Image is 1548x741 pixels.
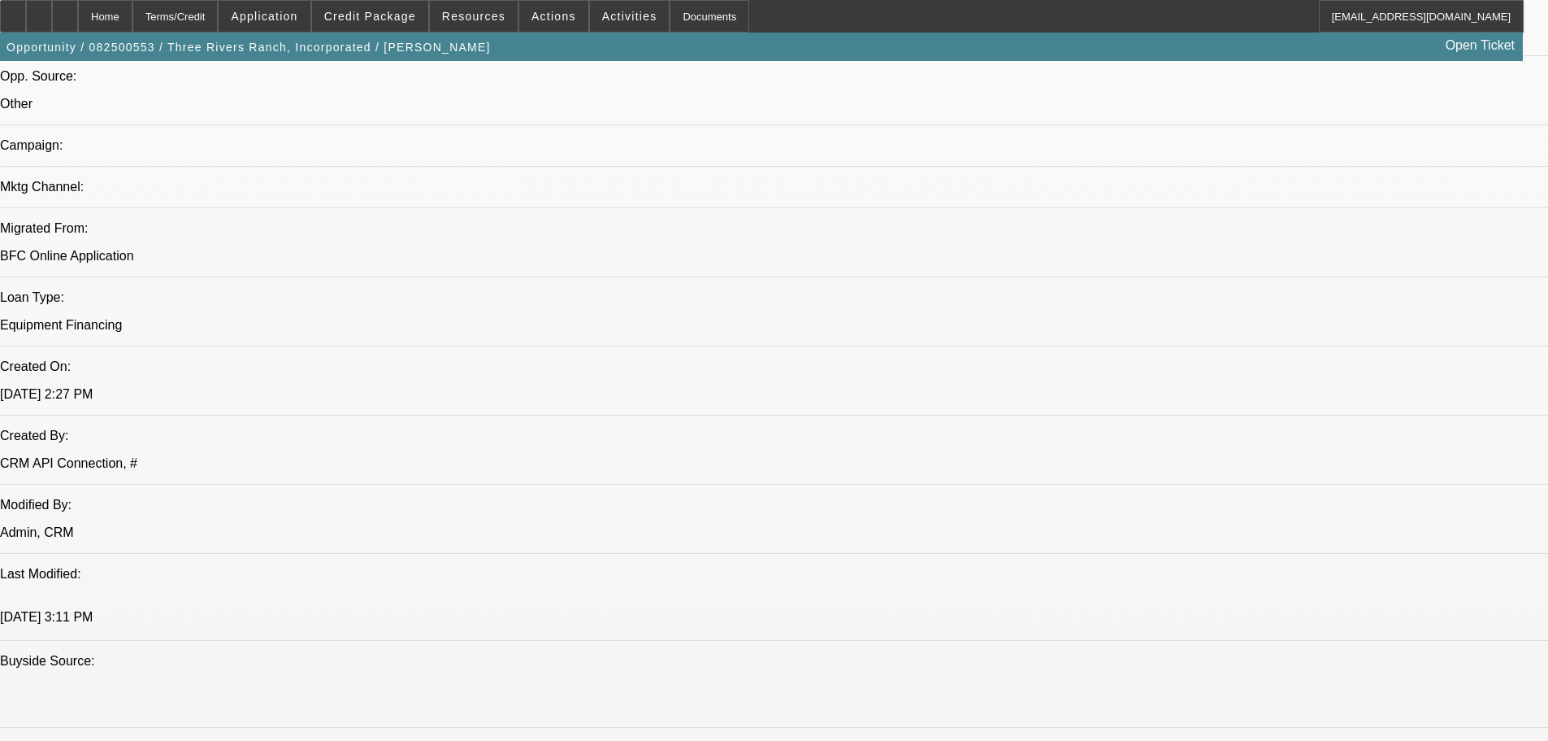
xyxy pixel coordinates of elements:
[531,10,576,23] span: Actions
[1439,32,1521,59] a: Open Ticket
[219,1,310,32] button: Application
[519,1,588,32] button: Actions
[231,10,297,23] span: Application
[324,10,416,23] span: Credit Package
[590,1,670,32] button: Activities
[602,10,657,23] span: Activities
[7,41,491,54] span: Opportunity / 082500553 / Three Rivers Ranch, Incorporated / [PERSON_NAME]
[442,10,505,23] span: Resources
[430,1,518,32] button: Resources
[312,1,428,32] button: Credit Package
